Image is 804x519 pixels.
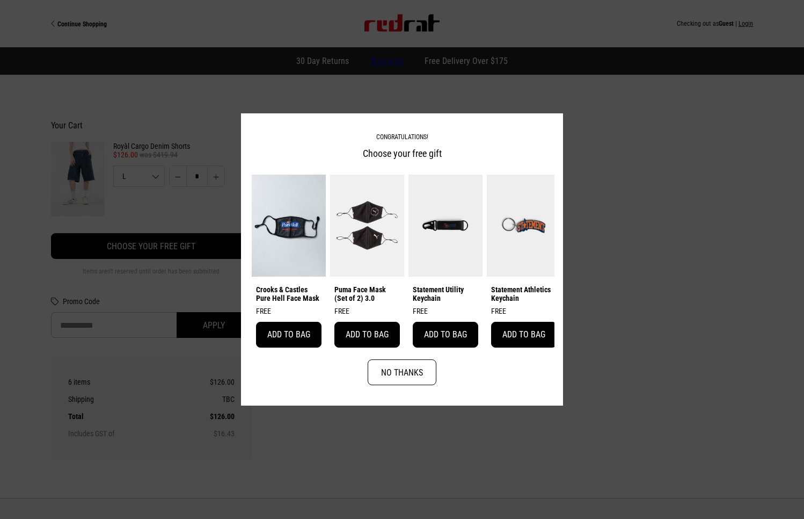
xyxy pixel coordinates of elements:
p: Congratulations! [250,131,554,143]
span: FREE [256,307,271,315]
a: Crooks & Castles Pure Hell Face Mask [256,285,321,302]
button: No Thanks [368,359,436,385]
span: FREE [334,307,349,315]
span: FREE [491,307,506,315]
img: Puma Face Mask (Set of 2) 3.0 [330,175,404,277]
button: Add to bag [256,322,321,348]
a: Statement Utility Keychain [413,285,478,302]
span: FREE [413,307,428,315]
img: Crooks & Castles Pure Hell Face Mask [252,175,326,277]
button: Add to bag [491,322,557,348]
button: Add to bag [413,322,478,348]
h2: Choose your free gift [250,146,554,162]
img: Statement Athletics Keychain [487,175,561,277]
button: Add to bag [334,322,400,348]
a: Puma Face Mask (Set of 2) 3.0 [334,285,400,302]
img: Statement Utility Keychain [408,175,483,277]
a: Statement Athletics Keychain [491,285,557,302]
